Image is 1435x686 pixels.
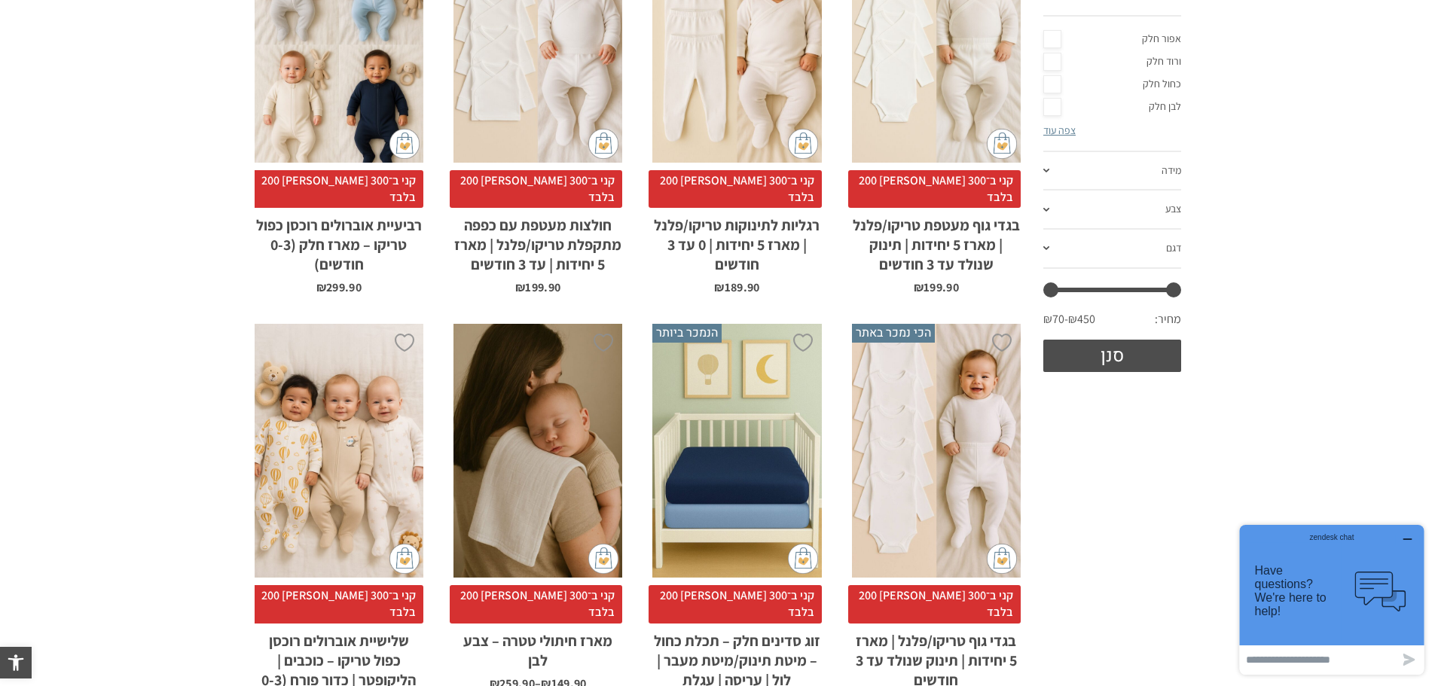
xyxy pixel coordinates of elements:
[588,129,618,159] img: cat-mini-atc.png
[316,279,326,295] span: ₪
[852,324,935,342] span: הכי נמכר באתר
[389,129,420,159] img: cat-mini-atc.png
[652,324,722,342] span: הנמכר ביותר
[1043,123,1076,137] a: צפה עוד
[1043,191,1181,230] a: צבע
[453,208,622,274] h2: חולצות מעטפת עם כפפה מתקפלת טריקו/פלנל | מארז 5 יחידות | עד 3 חודשים
[1043,28,1181,50] a: אפור חלק
[848,585,1021,623] span: קני ב־300 [PERSON_NAME] 200 בלבד
[649,170,821,209] span: קני ב־300 [PERSON_NAME] 200 בלבד
[914,279,924,295] span: ₪
[389,544,420,574] img: cat-mini-atc.png
[652,208,821,274] h2: רגליות לתינוקות טריקו/פלנל | מארז 5 יחידות | 0 עד 3 חודשים
[515,279,560,295] bdi: 199.90
[1043,152,1181,191] a: מידה
[649,585,821,623] span: קני ב־300 [PERSON_NAME] 200 בלבד
[788,129,818,159] img: cat-mini-atc.png
[1234,519,1430,681] iframe: Opens a widget where you can chat to one of our agents
[515,279,525,295] span: ₪
[316,279,362,295] bdi: 299.90
[1043,230,1181,269] a: דגם
[714,279,759,295] bdi: 189.90
[1043,311,1068,328] span: ₪70
[251,170,423,209] span: קני ב־300 [PERSON_NAME] 200 בלבד
[251,585,423,623] span: קני ב־300 [PERSON_NAME] 200 בלבד
[914,279,959,295] bdi: 199.90
[987,544,1017,574] img: cat-mini-atc.png
[848,170,1021,209] span: קני ב־300 [PERSON_NAME] 200 בלבד
[1043,50,1181,73] a: ורוד חלק
[987,129,1017,159] img: cat-mini-atc.png
[588,544,618,574] img: cat-mini-atc.png
[1043,340,1181,372] button: סנן
[1043,73,1181,96] a: כחול חלק
[714,279,724,295] span: ₪
[453,623,622,670] h2: מארז חיתולי טטרה – צבע לבן
[1043,307,1181,339] div: מחיר: —
[255,208,423,274] h2: רביעיית אוברולים רוכסן כפול טריקו – מארז חלק (0-3 חודשים)
[450,585,622,623] span: קני ב־300 [PERSON_NAME] 200 בלבד
[1043,96,1181,118] a: לבן חלק
[852,208,1021,274] h2: בגדי גוף מעטפת טריקו/פלנל | מארז 5 יחידות | תינוק שנולד עד 3 חודשים
[450,170,622,209] span: קני ב־300 [PERSON_NAME] 200 בלבד
[788,544,818,574] img: cat-mini-atc.png
[1068,311,1095,328] span: ₪450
